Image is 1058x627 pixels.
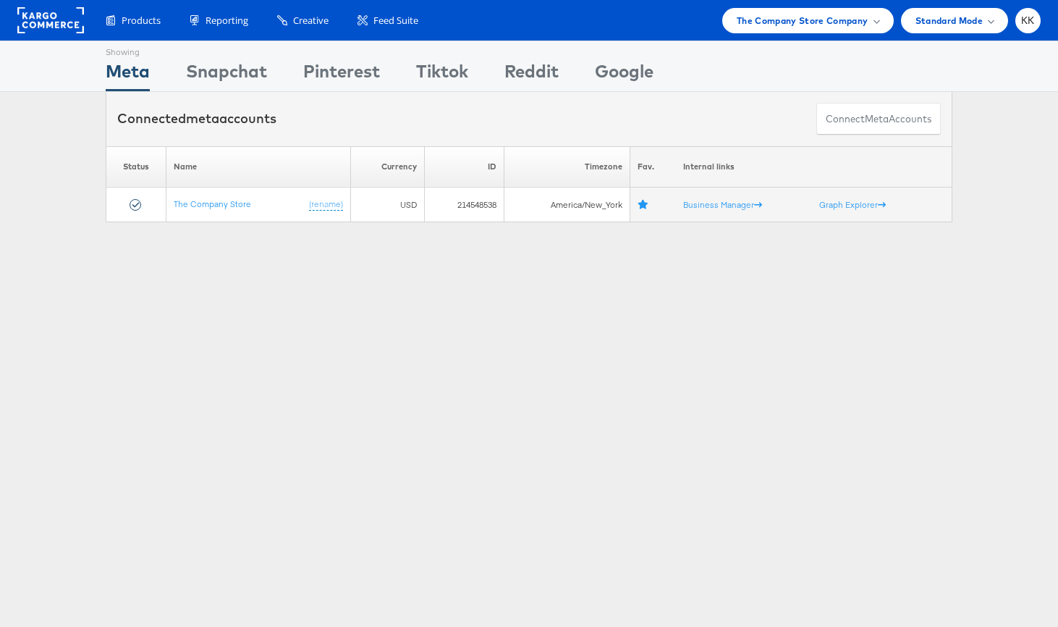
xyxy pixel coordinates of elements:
div: Tiktok [416,59,468,91]
th: Status [106,146,166,188]
th: Timezone [504,146,630,188]
span: The Company Store Company [737,13,868,28]
td: 214548538 [425,188,504,222]
a: The Company Store [174,198,251,209]
span: Creative [293,14,329,28]
td: USD [351,188,425,222]
a: Business Manager [683,199,762,210]
span: meta [186,110,219,127]
th: ID [425,146,504,188]
div: Showing [106,41,150,59]
span: Standard Mode [915,13,983,28]
span: KK [1021,16,1035,25]
span: Reporting [206,14,248,28]
div: Reddit [504,59,559,91]
div: Google [595,59,653,91]
div: Pinterest [303,59,380,91]
div: Meta [106,59,150,91]
div: Snapchat [186,59,267,91]
span: Feed Suite [373,14,418,28]
a: Graph Explorer [819,199,886,210]
th: Currency [351,146,425,188]
span: Products [122,14,161,28]
span: meta [865,112,889,126]
th: Name [166,146,351,188]
td: America/New_York [504,188,630,222]
div: Connected accounts [117,109,276,128]
a: (rename) [309,198,343,211]
button: ConnectmetaAccounts [816,103,941,135]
